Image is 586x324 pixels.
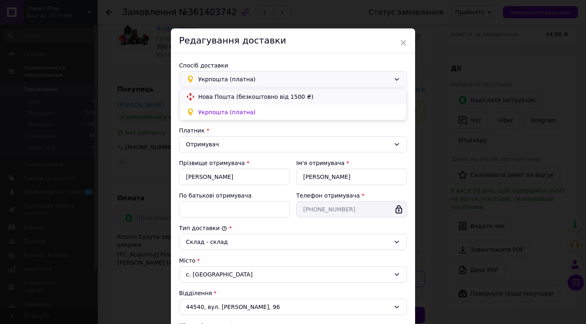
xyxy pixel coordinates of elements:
[186,140,390,149] div: Отримувач
[179,299,407,315] div: 44540, вул. [PERSON_NAME], 96
[186,237,390,246] div: Склад - склад
[296,160,345,166] label: Ім'я отримувача
[296,192,360,199] label: Телефон отримувача
[198,108,400,116] span: Укрпошта (платна)
[179,61,407,70] div: Спосіб доставки
[179,266,407,283] div: с. [GEOGRAPHIC_DATA]
[179,289,407,297] div: Відділення
[179,160,245,166] label: Прізвище отримувача
[198,93,400,101] span: Нова Пошта (безкоштовно від 1500 ₴)
[171,28,415,53] div: Редагування доставки
[198,75,390,84] span: Укрпошта (платна)
[400,36,407,50] span: ×
[179,224,407,232] div: Тип доставки
[296,201,407,217] input: +380
[179,126,407,135] div: Платник
[179,257,407,265] div: Місто
[179,192,251,199] label: По батькові отримувача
